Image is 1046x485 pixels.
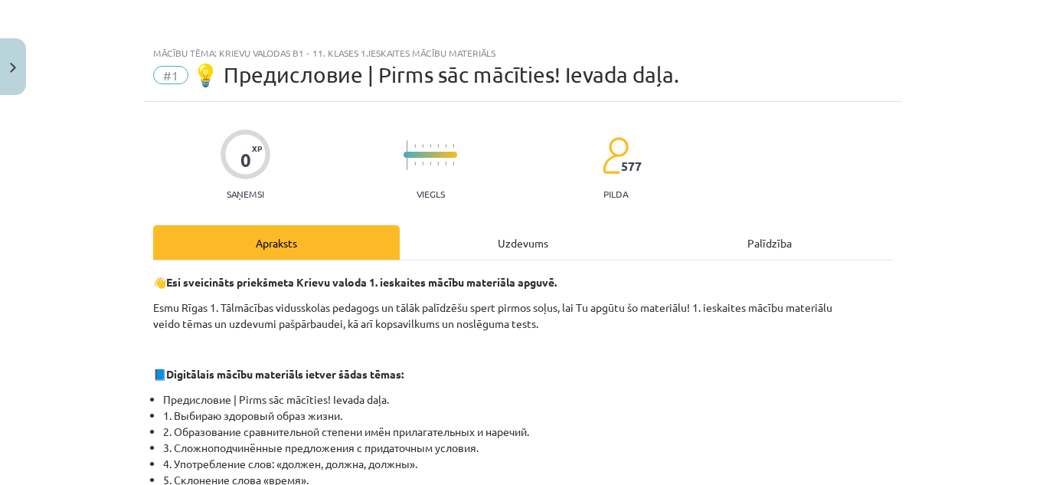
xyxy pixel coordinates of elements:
[445,144,446,148] img: icon-short-line-57e1e144782c952c97e751825c79c345078a6d821885a25fce030b3d8c18986b.svg
[453,144,454,148] img: icon-short-line-57e1e144782c952c97e751825c79c345078a6d821885a25fce030b3d8c18986b.svg
[163,424,893,440] li: 2. Образование сравнительной степени имён прилагательных и наречий.
[430,162,431,165] img: icon-short-line-57e1e144782c952c97e751825c79c345078a6d821885a25fce030b3d8c18986b.svg
[407,140,408,170] img: icon-long-line-d9ea69661e0d244f92f715978eff75569469978d946b2353a9bb055b3ed8787d.svg
[153,66,188,84] span: #1
[445,162,446,165] img: icon-short-line-57e1e144782c952c97e751825c79c345078a6d821885a25fce030b3d8c18986b.svg
[163,408,893,424] li: 1. Выбираю здоровый образ жизни.
[153,274,893,290] p: 👋
[10,63,16,73] img: icon-close-lesson-0947bae3869378f0d4975bcd49f059093ad1ed9edebbc8119c70593378902aed.svg
[163,392,893,408] li: Предисловие | Pirms sāc mācīties! Ievada daļa.
[414,162,416,165] img: icon-short-line-57e1e144782c952c97e751825c79c345078a6d821885a25fce030b3d8c18986b.svg
[437,162,439,165] img: icon-short-line-57e1e144782c952c97e751825c79c345078a6d821885a25fce030b3d8c18986b.svg
[422,144,423,148] img: icon-short-line-57e1e144782c952c97e751825c79c345078a6d821885a25fce030b3d8c18986b.svg
[437,144,439,148] img: icon-short-line-57e1e144782c952c97e751825c79c345078a6d821885a25fce030b3d8c18986b.svg
[192,62,679,87] span: 💡 Предисловие | Pirms sāc mācīties! Ievada daļa.
[166,367,404,381] strong: Digitālais mācību materiāls ietver šādas tēmas:
[153,225,400,260] div: Apraksts
[163,440,893,456] li: 3. Сложноподчинённые предложения с придаточным условия.
[417,188,445,199] p: Viegls
[153,48,893,58] div: Mācību tēma: Krievu valodas b1 - 11. klases 1.ieskaites mācību materiāls
[166,275,557,289] strong: Esi sveicināts priekšmeta Krievu valoda 1. ieskaites mācību materiāla apguvē.
[163,456,893,472] li: 4. Употребление слов: «должен, должна, должны».
[422,162,423,165] img: icon-short-line-57e1e144782c952c97e751825c79c345078a6d821885a25fce030b3d8c18986b.svg
[430,144,431,148] img: icon-short-line-57e1e144782c952c97e751825c79c345078a6d821885a25fce030b3d8c18986b.svg
[252,144,262,152] span: XP
[646,225,893,260] div: Palīdzība
[153,300,893,332] p: Esmu Rīgas 1. Tālmācības vidusskolas pedagogs un tālāk palīdzēšu spert pirmos soļus, lai Tu apgūt...
[602,136,629,175] img: students-c634bb4e5e11cddfef0936a35e636f08e4e9abd3cc4e673bd6f9a4125e45ecb1.svg
[621,159,642,173] span: 577
[603,188,628,199] p: pilda
[453,162,454,165] img: icon-short-line-57e1e144782c952c97e751825c79c345078a6d821885a25fce030b3d8c18986b.svg
[400,225,646,260] div: Uzdevums
[240,149,251,171] div: 0
[414,144,416,148] img: icon-short-line-57e1e144782c952c97e751825c79c345078a6d821885a25fce030b3d8c18986b.svg
[221,188,270,199] p: Saņemsi
[153,366,893,382] p: 📘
